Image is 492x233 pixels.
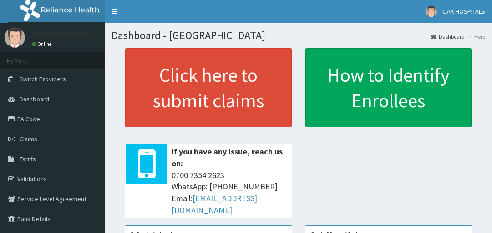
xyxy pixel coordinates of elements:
[172,193,257,215] a: [EMAIL_ADDRESS][DOMAIN_NAME]
[431,33,465,40] a: Dashboard
[172,169,287,216] span: 0700 7354 2623 WhatsApp: [PHONE_NUMBER] Email:
[305,48,472,127] a: How to Identify Enrollees
[5,27,25,48] img: User Image
[20,95,49,103] span: Dashboard
[426,6,437,17] img: User Image
[112,30,485,41] h1: Dashboard - [GEOGRAPHIC_DATA]
[32,30,88,38] p: OAK HOSPITALS
[125,48,292,127] a: Click here to submit claims
[20,75,66,83] span: Switch Providers
[172,146,283,169] b: If you have any issue, reach us on:
[466,33,485,40] li: Here
[442,7,485,15] span: OAK HOSPITALS
[32,41,54,47] a: Online
[20,135,37,143] span: Claims
[20,155,36,163] span: Tariffs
